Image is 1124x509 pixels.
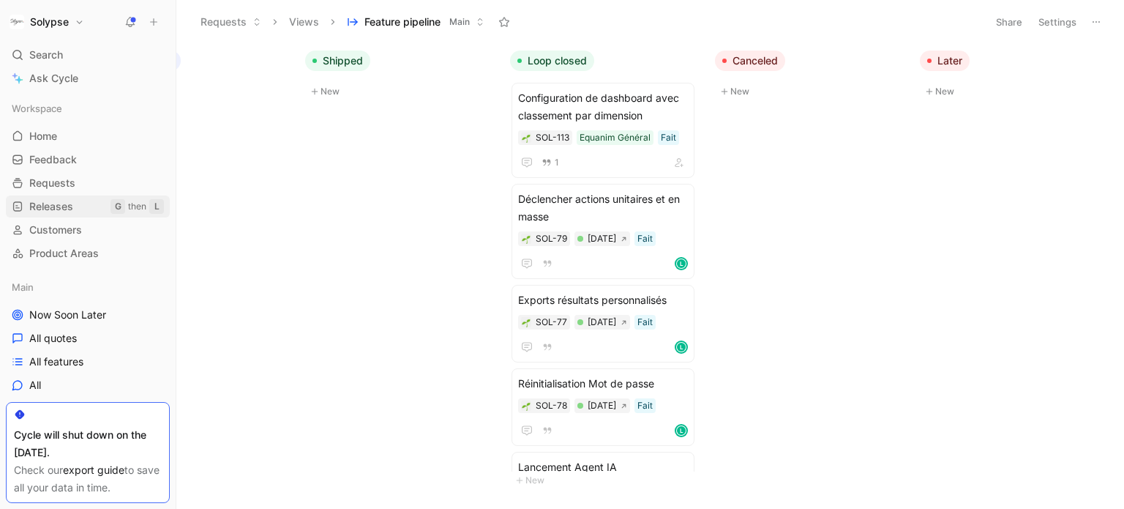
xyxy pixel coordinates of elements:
[521,234,531,244] button: 🌱
[521,133,531,143] button: 🌱
[588,398,616,413] div: [DATE]
[6,304,170,326] a: Now Soon Later
[110,199,125,214] div: G
[14,426,162,461] div: Cycle will shut down on the [DATE].
[518,458,688,476] span: Lancement Agent IA
[6,125,170,147] a: Home
[6,242,170,264] a: Product Areas
[29,129,57,144] span: Home
[29,176,75,190] span: Requests
[63,464,124,476] a: export guide
[512,184,694,279] a: Déclencher actions unitaires et en masseFaitL
[29,70,78,87] span: Ask Cycle
[637,315,653,330] div: Fait
[29,46,63,64] span: Search
[518,291,688,309] span: Exports résultats personnalisés
[580,130,651,145] div: Equanim Général
[194,11,268,33] button: Requests
[29,378,41,393] span: All
[29,199,73,214] span: Releases
[920,51,970,71] button: Later
[914,44,1119,108] div: LaterNew
[449,15,470,29] span: Main
[637,231,653,246] div: Fait
[6,97,170,119] div: Workspace
[709,44,914,108] div: CanceledNew
[128,199,146,214] div: then
[522,402,531,411] img: 🌱
[29,308,106,322] span: Now Soon Later
[536,130,569,145] div: SOL-113
[512,285,694,363] a: Exports résultats personnalisésFaitL
[676,342,686,352] div: L
[6,351,170,373] a: All features
[29,223,82,237] span: Customers
[522,235,531,244] img: 🌱
[282,11,326,33] button: Views
[715,51,785,71] button: Canceled
[1032,12,1083,32] button: Settings
[510,472,703,489] button: New
[518,190,688,226] span: Déclencher actions unitaires et en masse
[6,276,170,467] div: MainNow Soon LaterAll quotesAll featuresAllInboxEquanim FeaturesFeature pipeline
[504,44,709,497] div: Loop closedNew
[305,83,498,100] button: New
[6,172,170,194] a: Requests
[30,15,69,29] h1: Solypse
[6,219,170,241] a: Customers
[521,317,531,327] button: 🌱
[510,51,594,71] button: Loop closed
[10,15,24,29] img: Solypse
[676,426,686,436] div: L
[299,44,504,108] div: ShippedNew
[518,89,688,125] span: Configuration de dashboard avec classement par dimension
[6,374,170,396] a: All
[305,51,370,71] button: Shipped
[149,199,164,214] div: L
[536,315,567,330] div: SOL-77
[937,53,962,68] span: Later
[6,196,170,218] a: ReleasesGthenL
[94,44,299,108] div: New
[6,398,170,420] a: Inbox
[6,12,88,32] button: SolypseSolypse
[512,368,694,446] a: Réinitialisation Mot de passeFaitL
[536,231,567,246] div: SOL-79
[29,331,77,346] span: All quotes
[555,158,559,167] span: 1
[536,398,567,413] div: SOL-78
[6,149,170,171] a: Feedback
[29,246,99,261] span: Product Areas
[100,83,293,100] button: New
[29,354,83,369] span: All features
[340,11,491,33] button: Feature pipelineMain
[6,276,170,298] div: Main
[364,15,441,29] span: Feature pipeline
[14,461,162,497] div: Check our to save all your data in time.
[6,327,170,349] a: All quotes
[588,231,616,246] div: [DATE]
[733,53,778,68] span: Canceled
[522,319,531,327] img: 🌱
[920,83,1113,100] button: New
[715,83,908,100] button: New
[6,67,170,89] a: Ask Cycle
[637,398,653,413] div: Fait
[29,152,77,167] span: Feedback
[588,315,616,330] div: [DATE]
[521,401,531,411] button: 🌱
[512,83,694,178] a: Configuration de dashboard avec classement par dimensionEquanim GénéralFait1
[518,375,688,393] span: Réinitialisation Mot de passe
[323,53,363,68] span: Shipped
[539,155,562,171] button: 1
[661,130,676,145] div: Fait
[6,44,170,66] div: Search
[528,53,587,68] span: Loop closed
[989,12,1029,32] button: Share
[12,280,34,294] span: Main
[12,101,62,116] span: Workspace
